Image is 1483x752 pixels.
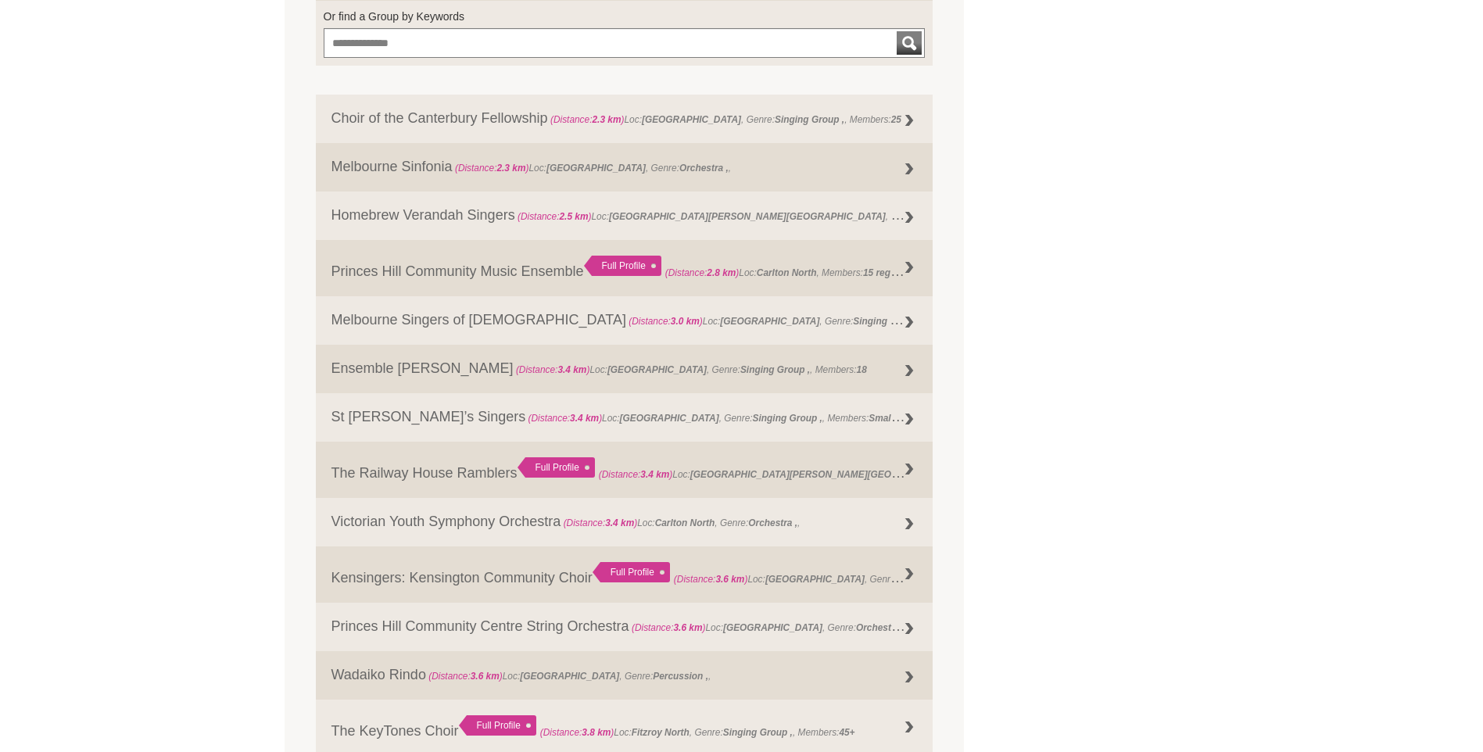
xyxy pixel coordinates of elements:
strong: [GEOGRAPHIC_DATA] [642,114,741,125]
strong: [GEOGRAPHIC_DATA] [607,364,707,375]
strong: 2.5 km [559,211,588,222]
a: Melbourne Singers of [DEMOGRAPHIC_DATA] (Distance:3.0 km)Loc:[GEOGRAPHIC_DATA], Genre:Singing Gro... [316,296,933,345]
span: Loc: , Genre: , [426,671,711,682]
span: (Distance: ) [428,671,503,682]
strong: 3.0 km [671,316,700,327]
a: St [PERSON_NAME]’s Singers (Distance:3.4 km)Loc:[GEOGRAPHIC_DATA], Genre:Singing Group ,, Members... [316,393,933,442]
span: Loc: , Genre: , Members: [525,409,924,424]
strong: 2.8 km [707,267,736,278]
strong: Singing Group , [723,727,793,738]
span: Loc: , Genre: , [561,517,800,528]
a: Victorian Youth Symphony Orchestra (Distance:3.4 km)Loc:Carlton North, Genre:Orchestra ,, [316,498,933,546]
span: (Distance: ) [674,574,748,585]
strong: 3.4 km [557,364,586,375]
span: (Distance: ) [516,364,590,375]
a: Wadaiko Rindo (Distance:3.6 km)Loc:[GEOGRAPHIC_DATA], Genre:Percussion ,, [316,651,933,700]
strong: Carlton North [757,267,817,278]
strong: [GEOGRAPHIC_DATA] [546,163,646,174]
strong: 45+ [839,727,854,738]
strong: 3.4 km [570,413,599,424]
strong: [GEOGRAPHIC_DATA][PERSON_NAME][GEOGRAPHIC_DATA] [690,465,967,481]
strong: Percussion , [653,671,708,682]
a: Homebrew Verandah Singers (Distance:2.5 km)Loc:[GEOGRAPHIC_DATA][PERSON_NAME][GEOGRAPHIC_DATA], G... [316,192,933,240]
strong: [GEOGRAPHIC_DATA] [520,671,619,682]
strong: 2.3 km [592,114,621,125]
span: (Distance: ) [564,517,638,528]
strong: [GEOGRAPHIC_DATA][PERSON_NAME][GEOGRAPHIC_DATA] [609,211,886,222]
strong: 2.3 km [496,163,525,174]
strong: 3.4 km [640,469,669,480]
strong: 3.6 km [673,622,702,633]
strong: [GEOGRAPHIC_DATA] [723,622,822,633]
strong: Fitzroy North [632,727,690,738]
div: Full Profile [593,562,670,582]
span: Loc: , Genre: , Members: [599,465,1133,481]
span: (Distance: ) [455,163,529,174]
strong: Small Group [869,409,924,424]
span: (Distance: ) [540,727,614,738]
span: Loc: , Genre: , [629,618,908,634]
strong: Singing Group , [775,114,844,125]
span: (Distance: ) [632,622,706,633]
span: (Distance: ) [629,316,703,327]
span: Loc: , Genre: , Members: [548,114,901,125]
a: Choir of the Canterbury Fellowship (Distance:2.3 km)Loc:[GEOGRAPHIC_DATA], Genre:Singing Group ,,... [316,95,933,143]
strong: 3.6 km [471,671,500,682]
strong: Singing Group , [740,364,810,375]
span: (Distance: ) [599,469,673,480]
strong: [GEOGRAPHIC_DATA] [620,413,719,424]
strong: [GEOGRAPHIC_DATA] [765,574,865,585]
span: Loc: , Genre: , [674,570,971,585]
span: (Distance: ) [665,267,740,278]
span: Loc: , Genre: , [453,163,731,174]
a: Melbourne Sinfonia (Distance:2.3 km)Loc:[GEOGRAPHIC_DATA], Genre:Orchestra ,, [316,143,933,192]
span: Loc: , Genre: , Members: [540,727,855,738]
span: (Distance: ) [528,413,603,424]
strong: 15 regulars [863,263,912,279]
span: (Distance: ) [550,114,625,125]
strong: Orchestra , [748,517,797,528]
a: Ensemble [PERSON_NAME] (Distance:3.4 km)Loc:[GEOGRAPHIC_DATA], Genre:Singing Group ,, Members:18 [316,345,933,393]
span: Loc: , Genre: , Members: [626,312,985,328]
a: Kensingers: Kensington Community Choir Full Profile (Distance:3.6 km)Loc:[GEOGRAPHIC_DATA], Genre... [316,546,933,603]
div: Full Profile [459,715,536,736]
strong: Singing Group , [753,413,822,424]
strong: 3.8 km [582,727,611,738]
div: Full Profile [518,457,595,478]
label: Or find a Group by Keywords [324,9,926,24]
strong: Orchestra , [856,618,905,634]
strong: [GEOGRAPHIC_DATA] [720,316,819,327]
span: Loc: , Genre: , [515,207,992,223]
span: Loc: , Genre: , Members: [514,364,867,375]
span: Loc: , Members: [665,263,913,279]
strong: 3.6 km [715,574,744,585]
a: Princes Hill Community Music Ensemble Full Profile (Distance:2.8 km)Loc:Carlton North, Members:15... [316,240,933,296]
a: Princes Hill Community Centre String Orchestra (Distance:3.6 km)Loc:[GEOGRAPHIC_DATA], Genre:Orch... [316,603,933,651]
strong: Carlton North [655,517,715,528]
strong: 18 [857,364,867,375]
strong: Singing Group , [853,312,922,328]
a: The Railway House Ramblers Full Profile (Distance:3.4 km)Loc:[GEOGRAPHIC_DATA][PERSON_NAME][GEOGR... [316,442,933,498]
strong: 25 [891,114,901,125]
strong: Orchestra , [679,163,729,174]
div: Full Profile [584,256,661,276]
span: (Distance: ) [518,211,592,222]
strong: 3.4 km [605,517,634,528]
